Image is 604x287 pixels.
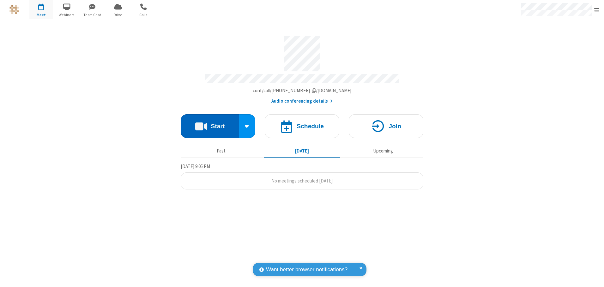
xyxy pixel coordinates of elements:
span: Meet [29,12,53,18]
button: Upcoming [345,145,421,157]
section: Account details [181,31,423,105]
span: [DATE] 9:05 PM [181,163,210,169]
button: Join [349,114,423,138]
button: Start [181,114,239,138]
h4: Start [211,123,225,129]
button: Schedule [265,114,339,138]
span: Team Chat [81,12,104,18]
span: Webinars [55,12,79,18]
button: [DATE] [264,145,340,157]
span: Calls [132,12,155,18]
img: QA Selenium DO NOT DELETE OR CHANGE [9,5,19,14]
button: Audio conferencing details [271,98,333,105]
section: Today's Meetings [181,163,423,190]
span: Copy my meeting room link [253,87,352,93]
h4: Join [389,123,401,129]
button: Copy my meeting room linkCopy my meeting room link [253,87,352,94]
div: Start conference options [239,114,256,138]
span: No meetings scheduled [DATE] [271,178,333,184]
button: Past [183,145,259,157]
span: Drive [106,12,130,18]
span: Want better browser notifications? [266,266,347,274]
h4: Schedule [297,123,324,129]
